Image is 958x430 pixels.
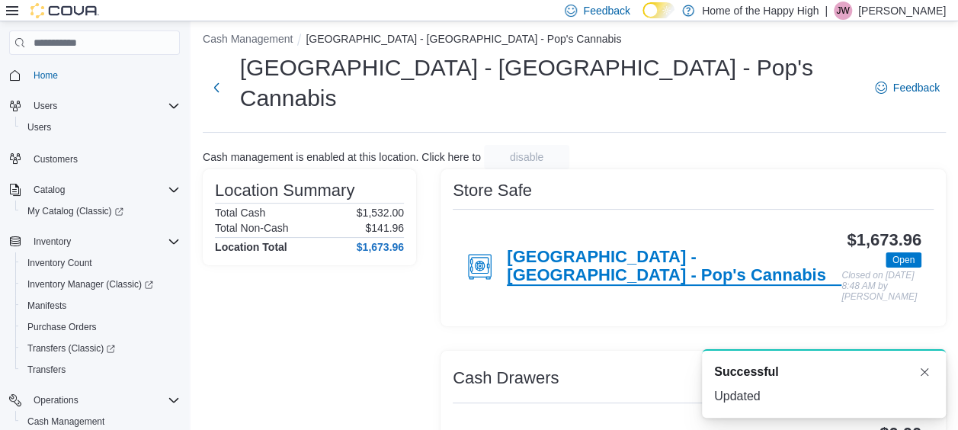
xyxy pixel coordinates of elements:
img: Cova [30,3,99,18]
span: Transfers (Classic) [21,339,180,358]
h4: $1,673.96 [357,241,404,253]
button: Next [203,72,231,103]
h3: Cash Drawers [453,369,559,387]
span: Operations [34,394,78,406]
span: Transfers [27,364,66,376]
p: $1,532.00 [357,207,404,219]
a: Transfers [21,361,72,379]
a: Inventory Manager (Classic) [21,275,159,294]
div: Notification [714,363,934,381]
a: Customers [27,150,84,168]
button: Manifests [15,295,186,316]
button: Inventory [27,233,77,251]
span: My Catalog (Classic) [21,202,180,220]
button: [GEOGRAPHIC_DATA] - [GEOGRAPHIC_DATA] - Pop's Cannabis [306,33,621,45]
p: Cash management is enabled at this location. Click here to [203,151,481,163]
p: Closed on [DATE] 8:48 AM by [PERSON_NAME] [841,271,921,302]
h4: [GEOGRAPHIC_DATA] - [GEOGRAPHIC_DATA] - Pop's Cannabis [507,248,841,286]
a: Purchase Orders [21,318,103,336]
span: JW [836,2,849,20]
span: Catalog [34,184,65,196]
h3: Location Summary [215,181,354,200]
p: | [825,2,828,20]
span: Customers [27,149,180,168]
span: Operations [27,391,180,409]
span: Cash Management [27,416,104,428]
a: Inventory Manager (Classic) [15,274,186,295]
span: Inventory Manager (Classic) [21,275,180,294]
span: Customers [34,153,78,165]
button: Home [3,64,186,86]
h4: Location Total [215,241,287,253]
span: Manifests [27,300,66,312]
span: Inventory Count [21,254,180,272]
span: Transfers (Classic) [27,342,115,355]
button: Purchase Orders [15,316,186,338]
a: Home [27,66,64,85]
span: Successful [714,363,778,381]
div: Jasce Witwicki [834,2,852,20]
h6: Total Cash [215,207,265,219]
span: Users [34,100,57,112]
button: Catalog [27,181,71,199]
span: Catalog [27,181,180,199]
span: Manifests [21,297,180,315]
input: Dark Mode [642,2,674,18]
span: Purchase Orders [27,321,97,333]
h3: $1,673.96 [847,231,921,249]
span: Inventory Count [27,257,92,269]
h1: [GEOGRAPHIC_DATA] - [GEOGRAPHIC_DATA] - Pop's Cannabis [240,53,860,114]
p: Home of the Happy High [702,2,819,20]
a: Inventory Count [21,254,98,272]
button: Customers [3,147,186,169]
a: Transfers (Classic) [21,339,121,358]
span: Users [27,121,51,133]
a: Users [21,118,57,136]
button: disable [484,145,569,169]
span: My Catalog (Classic) [27,205,123,217]
a: My Catalog (Classic) [21,202,130,220]
button: Users [27,97,63,115]
button: Transfers [15,359,186,380]
span: Feedback [893,80,940,95]
button: Users [3,95,186,117]
span: Users [21,118,180,136]
button: Dismiss toast [915,363,934,381]
h6: Total Non-Cash [215,222,289,234]
span: Open [892,253,915,267]
a: Manifests [21,297,72,315]
span: Users [27,97,180,115]
span: Inventory [27,233,180,251]
button: Inventory Count [15,252,186,274]
span: Inventory Manager (Classic) [27,278,153,290]
button: Catalog [3,179,186,201]
span: Home [34,69,58,82]
span: Feedback [583,3,630,18]
span: Inventory [34,236,71,248]
nav: An example of EuiBreadcrumbs [203,31,946,50]
button: Operations [3,390,186,411]
button: Operations [27,391,85,409]
button: Inventory [3,231,186,252]
span: Purchase Orders [21,318,180,336]
p: $141.96 [365,222,404,234]
span: Dark Mode [642,18,643,19]
span: disable [510,149,543,165]
span: Home [27,66,180,85]
button: Cash Management [203,33,293,45]
a: Transfers (Classic) [15,338,186,359]
span: Open [886,252,921,268]
p: [PERSON_NAME] [858,2,946,20]
h3: Store Safe [453,181,532,200]
div: Updated [714,387,934,406]
button: Users [15,117,186,138]
a: Feedback [869,72,946,103]
a: My Catalog (Classic) [15,201,186,222]
span: Transfers [21,361,180,379]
